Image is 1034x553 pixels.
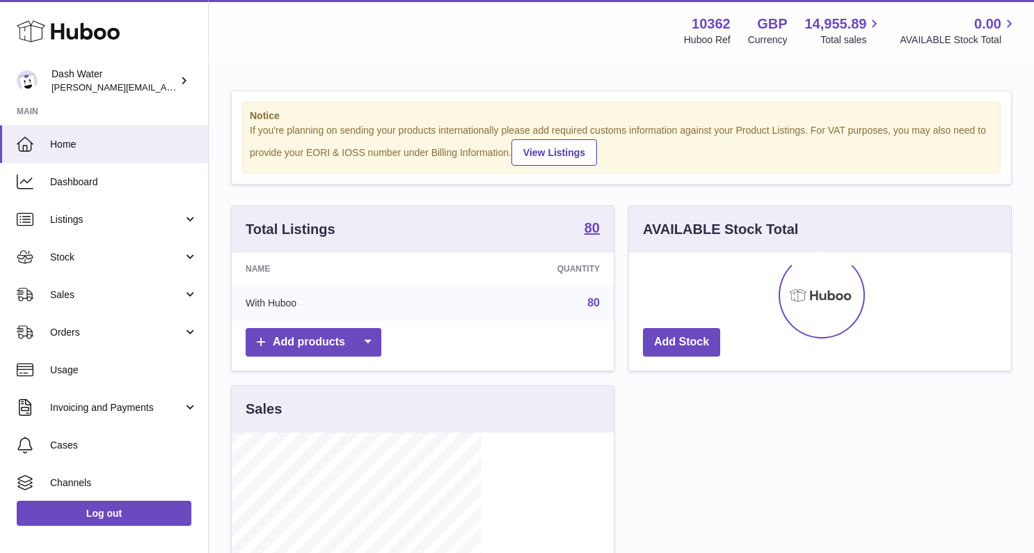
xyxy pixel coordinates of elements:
[900,33,1017,47] span: AVAILABLE Stock Total
[50,213,183,226] span: Listings
[17,501,191,526] a: Log out
[250,109,993,123] strong: Notice
[748,33,788,47] div: Currency
[511,139,597,166] a: View Listings
[900,15,1017,47] a: 0.00 AVAILABLE Stock Total
[51,81,279,93] span: [PERSON_NAME][EMAIL_ADDRESS][DOMAIN_NAME]
[232,285,434,321] td: With Huboo
[643,220,798,239] h3: AVAILABLE Stock Total
[584,221,600,235] strong: 80
[974,15,1001,33] span: 0.00
[17,70,38,91] img: james@dash-water.com
[51,68,177,94] div: Dash Water
[50,138,198,151] span: Home
[757,15,787,33] strong: GBP
[50,364,198,377] span: Usage
[692,15,731,33] strong: 10362
[246,328,381,357] a: Add products
[50,176,198,189] span: Dashboard
[50,288,183,302] span: Sales
[643,328,720,357] a: Add Stock
[246,220,335,239] h3: Total Listings
[587,297,600,309] a: 80
[820,33,882,47] span: Total sales
[50,401,183,414] span: Invoicing and Payments
[584,221,600,237] a: 80
[232,253,434,285] th: Name
[50,326,183,339] span: Orders
[50,439,198,452] span: Cases
[434,253,614,285] th: Quantity
[804,15,866,33] span: 14,955.89
[50,251,183,264] span: Stock
[684,33,731,47] div: Huboo Ref
[246,400,282,419] h3: Sales
[804,15,882,47] a: 14,955.89 Total sales
[50,476,198,490] span: Channels
[250,124,993,166] div: If you're planning on sending your products internationally please add required customs informati...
